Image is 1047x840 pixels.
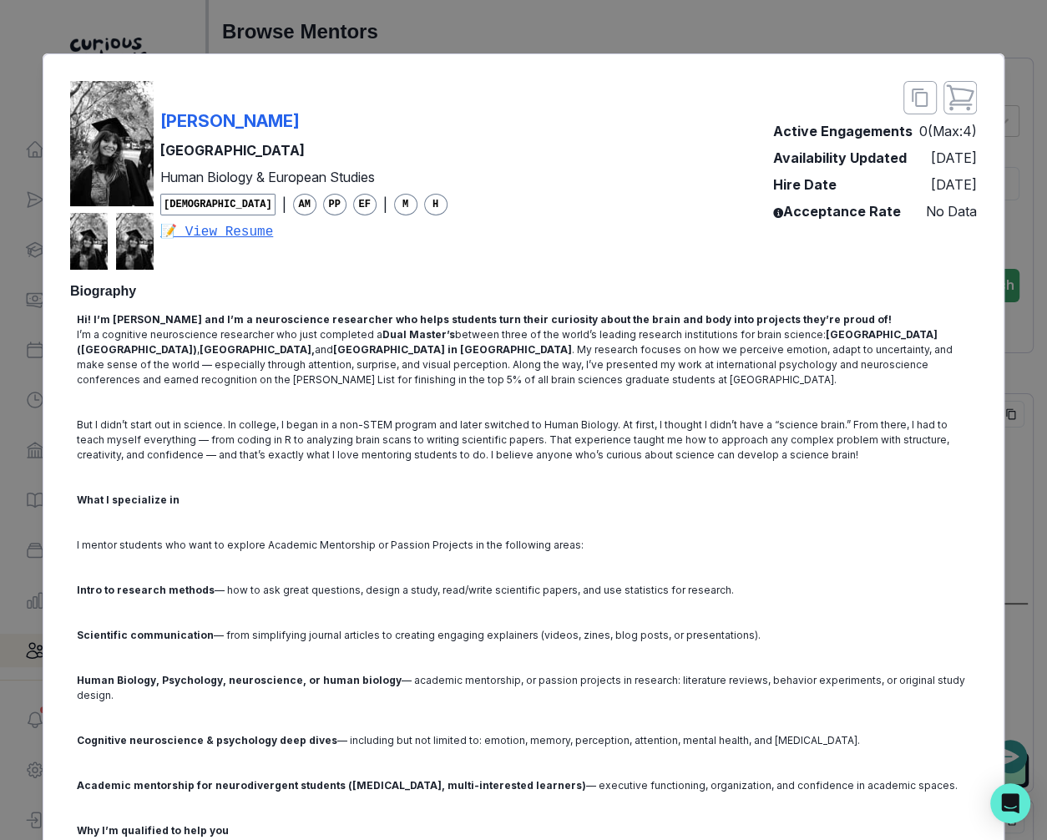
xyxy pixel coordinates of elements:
[116,213,154,270] img: mentor profile picture
[70,283,977,299] h2: Biography
[282,195,286,215] p: |
[919,121,977,141] p: 0 (Max: 4 )
[77,824,229,837] strong: Why I’m qualified to help you
[77,778,970,793] p: — executive functioning, organization, and confidence in academic spaces.
[77,583,970,628] p: — how to ask great questions, design a study, read/write scientific papers, and use statistics fo...
[353,194,377,215] span: EF
[77,417,970,463] p: But I didn’t start out in science. In college, I began in a non-STEM program and later switched t...
[77,734,337,746] strong: Cognitive neuroscience & psychology deep dives
[77,584,215,596] strong: Intro to research methods
[931,175,977,195] p: [DATE]
[160,109,300,134] p: [PERSON_NAME]
[77,674,402,686] strong: Human Biology, Psychology, neuroscience, or human biology
[77,328,940,356] strong: [GEOGRAPHIC_DATA] ([GEOGRAPHIC_DATA])
[383,195,387,215] p: |
[70,213,108,270] img: mentor profile picture
[293,194,316,215] span: AM
[424,194,448,215] span: H
[160,140,448,160] p: [GEOGRAPHIC_DATA]
[773,175,837,195] p: Hire Date
[773,148,907,168] p: Availability Updated
[77,629,214,641] strong: Scientific communication
[943,81,977,114] button: close
[926,201,977,221] p: No Data
[77,313,892,326] strong: Hi! I’m [PERSON_NAME] and I’m a neuroscience researcher who helps students turn their curiosity a...
[773,121,913,141] p: Active Engagements
[931,148,977,168] p: [DATE]
[990,783,1030,823] div: Open Intercom Messenger
[160,167,448,187] p: Human Biology & European Studies
[77,327,970,387] p: I’m a cognitive neuroscience researcher who just completed a between three of the world’s leading...
[903,81,937,114] button: close
[200,343,315,356] strong: [GEOGRAPHIC_DATA],
[160,222,448,242] a: 📝 View Resume
[394,194,417,215] span: M
[333,343,572,356] strong: [GEOGRAPHIC_DATA] in [GEOGRAPHIC_DATA]
[77,673,970,733] p: — academic mentorship, or passion projects in research: literature reviews, behavior experiments,...
[773,201,901,221] p: Acceptance Rate
[77,779,586,792] strong: Academic mentorship for neurodivergent students ([MEDICAL_DATA], multi-interested learners)
[77,538,970,553] p: I mentor students who want to explore Academic Mentorship or Passion Projects in the following ar...
[77,733,970,778] p: — including but not limited to: emotion, memory, perception, attention, mental health, and [MEDIC...
[70,81,154,206] img: mentor profile picture
[160,194,276,215] span: [DEMOGRAPHIC_DATA]
[323,194,346,215] span: PP
[77,493,180,506] strong: What I specialize in
[77,628,970,673] p: — from simplifying journal articles to creating engaging explainers (videos, zines, blog posts, o...
[382,328,455,341] strong: Dual Master’s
